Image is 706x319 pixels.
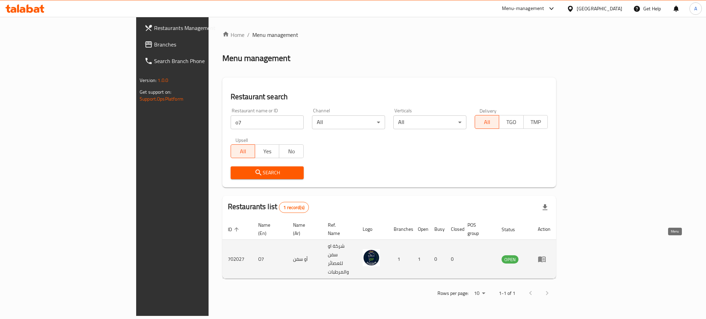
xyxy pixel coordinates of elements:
span: POS group [467,221,488,237]
div: Menu-management [502,4,544,13]
a: Support.OpsPlatform [140,94,183,103]
span: TGO [502,117,521,127]
a: Branches [139,36,254,53]
td: أو سفن [288,240,322,279]
span: Menu management [252,31,298,39]
img: O7 [363,249,380,266]
button: TMP [523,115,548,129]
th: Busy [429,219,445,240]
span: Yes [258,146,276,156]
span: 1 record(s) [279,204,309,211]
span: Restaurants Management [154,24,249,32]
div: Export file [537,199,553,216]
td: 1 [388,240,412,279]
span: Ref. Name [328,221,349,237]
span: Name (En) [258,221,279,237]
span: Version: [140,76,157,85]
td: شركة او سفن للعصائر والمرطبات [322,240,357,279]
th: Action [532,219,556,240]
label: Delivery [480,108,497,113]
nav: breadcrumb [222,31,556,39]
span: All [234,146,252,156]
span: No [282,146,301,156]
td: 0 [429,240,445,279]
div: All [312,115,385,129]
p: 1-1 of 1 [499,289,515,298]
div: All [393,115,466,129]
button: No [279,144,303,158]
a: Search Branch Phone [139,53,254,69]
span: A [694,5,697,12]
span: 1.0.0 [158,76,168,85]
button: TGO [499,115,523,129]
td: 1 [412,240,429,279]
h2: Restaurant search [231,92,548,102]
a: Restaurants Management [139,20,254,36]
input: Search for restaurant name or ID.. [231,115,304,129]
td: 0 [445,240,462,279]
span: ID [228,225,241,234]
button: Search [231,166,304,179]
button: Yes [255,144,279,158]
button: All [475,115,499,129]
span: Search [236,168,298,177]
h2: Restaurants list [228,202,309,213]
div: [GEOGRAPHIC_DATA] [577,5,622,12]
div: Rows per page: [471,288,488,299]
h2: Menu management [222,53,290,64]
td: O7 [253,240,288,279]
th: Closed [445,219,462,240]
div: Total records count [279,202,309,213]
span: OPEN [502,256,518,264]
span: Branches [154,40,249,49]
label: Upsell [235,137,248,142]
span: Search Branch Phone [154,57,249,65]
span: Get support on: [140,88,171,96]
table: enhanced table [222,219,556,279]
span: TMP [526,117,545,127]
th: Branches [388,219,412,240]
span: Status [502,225,524,234]
button: All [231,144,255,158]
span: All [478,117,496,127]
p: Rows per page: [437,289,468,298]
th: Open [412,219,429,240]
span: Name (Ar) [293,221,314,237]
th: Logo [357,219,388,240]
